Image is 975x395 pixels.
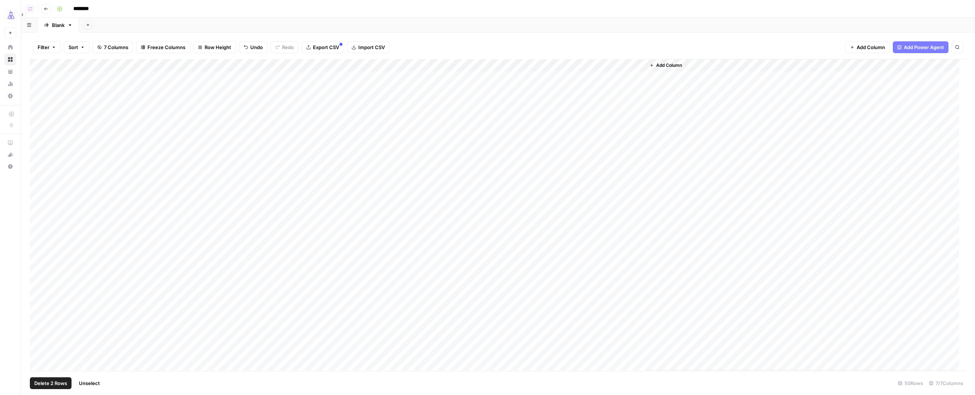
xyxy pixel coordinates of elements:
a: AirOps Academy [4,137,16,149]
div: 50 Rows [895,377,926,389]
div: 7/7 Columns [926,377,966,389]
button: Help + Support [4,161,16,172]
img: AirOps Growth Logo [4,8,18,22]
button: Sort [64,41,90,53]
span: Undo [250,44,263,51]
span: Add Column [656,62,682,69]
a: Settings [4,90,16,102]
a: Browse [4,54,16,65]
span: Freeze Columns [147,44,185,51]
div: Blank [52,21,65,29]
div: What's new? [5,149,16,160]
button: Export CSV [302,41,344,53]
button: Freeze Columns [136,41,190,53]
button: Undo [239,41,268,53]
span: Redo [282,44,294,51]
span: Add Column [857,44,885,51]
button: Add Power Agent [893,41,948,53]
a: Blank [38,18,79,32]
span: Add Power Agent [904,44,944,51]
button: 7 Columns [93,41,133,53]
a: Your Data [4,66,16,78]
button: What's new? [4,149,16,161]
span: Export CSV [313,44,339,51]
span: Delete 2 Rows [34,379,67,387]
button: Filter [33,41,61,53]
button: Unselect [74,377,104,389]
span: Import CSV [358,44,385,51]
button: Workspace: AirOps Growth [4,6,16,24]
span: 7 Columns [104,44,128,51]
span: Row Height [205,44,231,51]
a: Usage [4,78,16,90]
span: Filter [38,44,49,51]
button: Add Column [845,41,890,53]
button: Delete 2 Rows [30,377,72,389]
button: Import CSV [347,41,390,53]
button: Add Column [647,61,685,70]
span: Sort [69,44,78,51]
button: Row Height [193,41,236,53]
button: Redo [271,41,299,53]
span: Unselect [79,379,100,387]
a: Home [4,41,16,53]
